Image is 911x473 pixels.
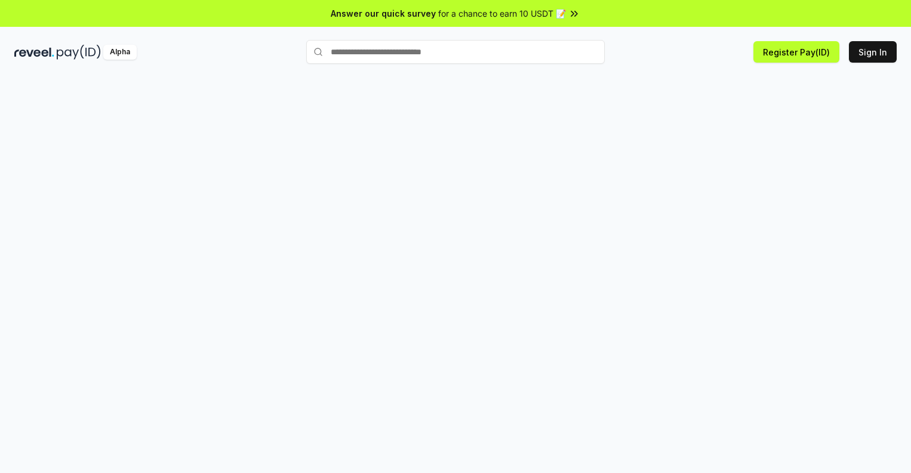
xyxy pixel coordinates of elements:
[103,45,137,60] div: Alpha
[14,45,54,60] img: reveel_dark
[753,41,839,63] button: Register Pay(ID)
[438,7,566,20] span: for a chance to earn 10 USDT 📝
[57,45,101,60] img: pay_id
[331,7,436,20] span: Answer our quick survey
[849,41,897,63] button: Sign In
